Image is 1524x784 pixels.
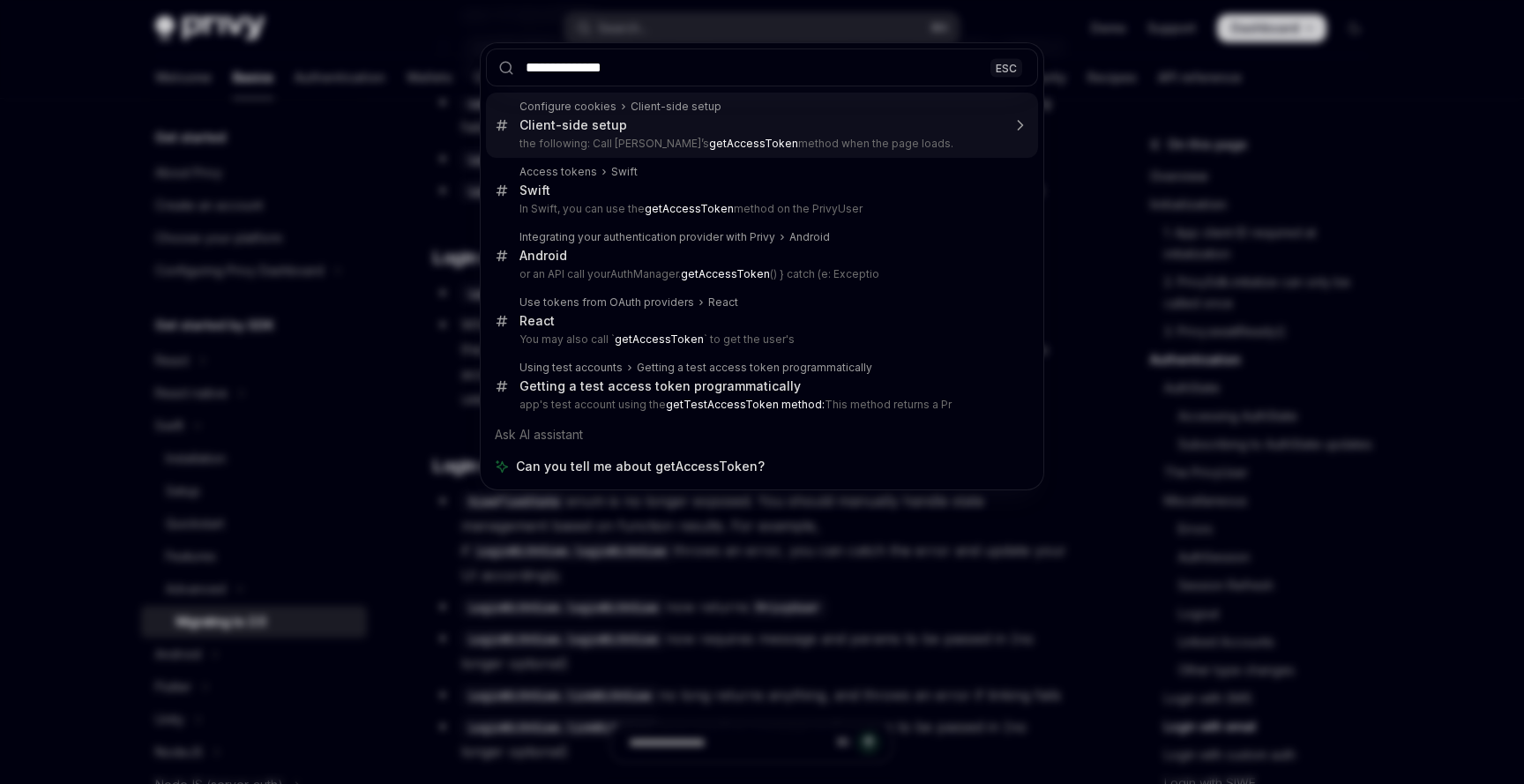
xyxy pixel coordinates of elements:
div: Integrating your authentication provider with Privy [519,230,775,244]
b: getTestAccessToken method: [666,398,825,411]
div: Use tokens from OAuth providers [519,295,694,310]
p: You may also call ` ` to get the user's [519,332,1001,347]
div: Getting a test access token programmatically [519,378,801,394]
p: app's test account using the This method returns a Pr [519,398,1001,412]
div: Using test accounts [519,361,623,375]
p: the following: Call [PERSON_NAME]’s method when the page loads. [519,137,1001,151]
b: getAccessToken [645,202,734,215]
div: Android [519,248,567,264]
div: Getting a test access token programmatically [637,361,872,375]
div: Configure cookies [519,100,616,114]
div: React [708,295,738,310]
div: Swift [519,183,550,198]
div: Client-side setup [631,100,721,114]
b: getAccessToken [709,137,798,150]
div: Client-side setup [519,117,627,133]
div: Android [789,230,830,244]
b: getAccessToken [681,267,770,280]
div: React [519,313,555,329]
div: Access tokens [519,165,597,179]
div: Swift [611,165,638,179]
b: getAccessToken [615,332,704,346]
p: or an API call yourAuthManager. () } catch (e: Exceptio [519,267,1001,281]
p: In Swift, you can use the method on the PrivyUser [519,202,1001,216]
span: Can you tell me about getAccessToken? [516,458,765,475]
div: Ask AI assistant [486,419,1038,451]
div: ESC [990,58,1022,77]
